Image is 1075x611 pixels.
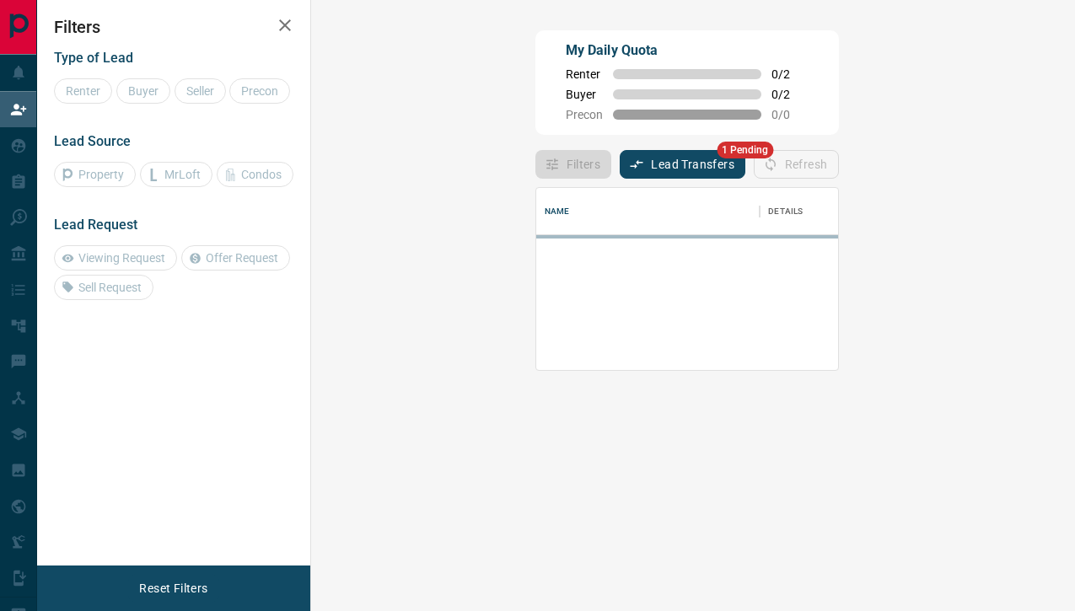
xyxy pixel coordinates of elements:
[54,50,133,66] span: Type of Lead
[760,188,900,235] div: Details
[717,142,773,158] span: 1 Pending
[771,108,809,121] span: 0 / 0
[54,17,293,37] h2: Filters
[566,67,603,81] span: Renter
[54,217,137,233] span: Lead Request
[771,67,809,81] span: 0 / 2
[545,188,570,235] div: Name
[566,88,603,101] span: Buyer
[768,188,803,235] div: Details
[566,108,603,121] span: Precon
[128,574,218,603] button: Reset Filters
[536,188,761,235] div: Name
[566,40,809,61] p: My Daily Quota
[771,88,809,101] span: 0 / 2
[54,133,131,149] span: Lead Source
[620,150,745,179] button: Lead Transfers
